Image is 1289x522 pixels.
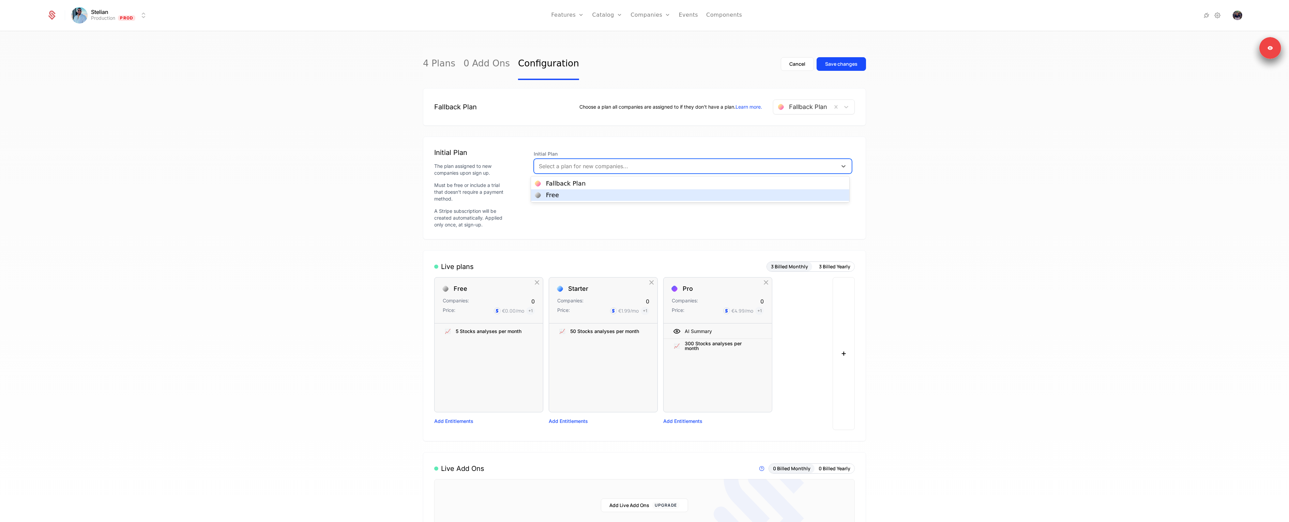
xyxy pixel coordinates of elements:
div: 0 [760,297,764,305]
div: StarterCompanies:0Price:€1.99/mo+1📈50 Stocks analyses per monthAdd Entitlements [549,277,658,430]
div: Pro [683,286,693,292]
a: Configuration [518,48,579,80]
button: Cancel [781,57,814,71]
button: Add Entitlements [549,418,588,425]
div: Hide Entitlement [644,327,652,336]
div: Hide Entitlement [758,327,767,336]
span: + 1 [755,307,764,315]
div: Hide Entitlement [529,327,537,336]
div: 📈300 Stocks analyses per month [664,339,772,353]
span: Prod [118,15,135,21]
div: 50 Stocks analyses per month [570,329,639,334]
div: Free [546,192,559,198]
div: Companies: [443,297,469,305]
div: €4.99 /mo [731,307,753,314]
button: 0 Billed Monthly [769,464,815,473]
button: Add Live Add OnsUpgrade [601,499,688,512]
div: Live plans [434,262,474,271]
div: Fallback Plan [434,102,477,112]
div: Price: [672,307,684,315]
a: Learn more. [736,104,762,110]
div: €1.99 /mo [618,307,639,314]
img: Стелиан Цанков [1233,11,1242,20]
div: Initial Plan [434,148,509,157]
span: Stelian [91,9,108,15]
div: The plan assigned to new companies upon sign up. [434,163,509,176]
div: Save changes [825,61,858,67]
a: 0 Add Ons [464,48,510,80]
button: Save changes [817,57,866,71]
button: Add Entitlements [663,418,702,425]
div: 0 [646,297,649,305]
div: 📈 [557,326,567,336]
div: Starter [568,286,588,292]
div: Free [454,286,467,292]
button: Select environment [73,8,148,23]
div: FreeCompanies:0Price:€0.00/mo+1📈5 Stocks analyses per monthAdd Entitlements [434,277,543,430]
button: 0 Billed Yearly [815,464,854,473]
div: 📈50 Stocks analyses per month [549,324,657,338]
button: + [833,277,855,430]
div: Production [91,15,115,21]
a: 4 Plans [423,48,455,80]
div: 5 Stocks analyses per month [456,329,521,334]
div: 300 Stocks analyses per month [685,341,756,351]
a: Settings [1214,11,1222,19]
div: 📈 [443,326,453,336]
div: Cancel [789,61,805,67]
div: 0 [531,297,535,305]
div: Must be free or include a trial that doesn't require a payment method. [434,182,509,202]
span: Upgrade [652,502,680,509]
div: AI Summary [664,324,772,339]
div: AI Summary [685,328,712,335]
div: Live Add Ons [434,464,484,473]
button: Add Entitlements [434,418,473,425]
div: Price: [443,307,455,315]
div: Companies: [557,297,583,305]
img: Stelian [71,7,88,23]
div: ProCompanies:0Price:€4.99/mo+1AI Summary📈300 Stocks analyses per monthAdd Entitlements [663,277,772,430]
div: A Stripe subscription will be created automatically. Applied only once, at sign-up. [434,208,509,228]
div: Choose a plan all companies are assigned to if they don't have a plan. [579,104,762,110]
div: 📈5 Stocks analyses per month [435,324,543,338]
span: Initial Plan [534,151,852,157]
div: Fallback Plan [546,180,586,187]
button: Open user button [1233,11,1242,20]
div: Hide Entitlement [758,342,767,350]
div: Companies: [672,297,698,305]
span: + 1 [641,307,649,315]
div: Add Live Add Ons [609,502,649,509]
span: + 1 [526,307,535,315]
div: €0.00 /mo [502,307,524,314]
a: Integrations [1203,11,1211,19]
button: 3 Billed Yearly [815,262,854,271]
button: 3 Billed Monthly [767,262,812,271]
div: 📈 [672,341,682,351]
div: Price: [557,307,570,315]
